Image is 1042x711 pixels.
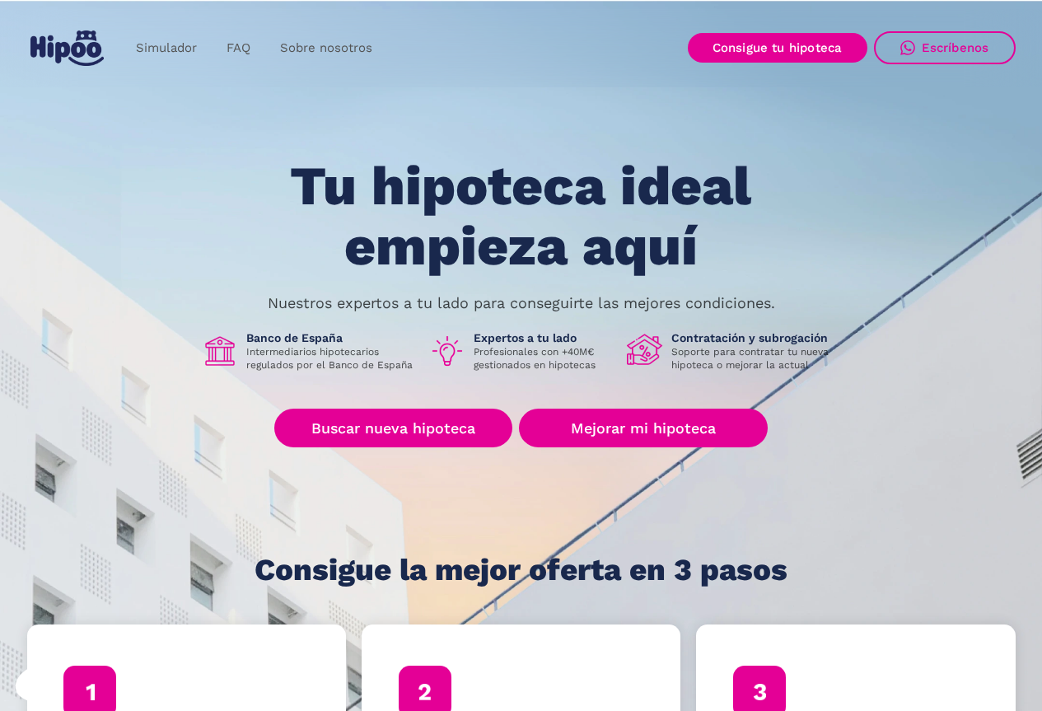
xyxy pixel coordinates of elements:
a: Mejorar mi hipoteca [519,409,767,447]
a: home [27,24,108,73]
a: Simulador [121,32,212,64]
a: Consigue tu hipoteca [688,33,867,63]
p: Intermediarios hipotecarios regulados por el Banco de España [246,345,416,372]
p: Profesionales con +40M€ gestionados en hipotecas [474,345,614,372]
h1: Banco de España [246,330,416,345]
div: Escríbenos [922,40,989,55]
p: Soporte para contratar tu nueva hipoteca o mejorar la actual [671,345,841,372]
h1: Contratación y subrogación [671,330,841,345]
p: Nuestros expertos a tu lado para conseguirte las mejores condiciones. [268,297,775,310]
h1: Expertos a tu lado [474,330,614,345]
h1: Consigue la mejor oferta en 3 pasos [255,554,787,587]
a: Escríbenos [874,31,1016,64]
a: FAQ [212,32,265,64]
h1: Tu hipoteca ideal empieza aquí [208,157,833,276]
a: Sobre nosotros [265,32,387,64]
a: Buscar nueva hipoteca [274,409,512,447]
